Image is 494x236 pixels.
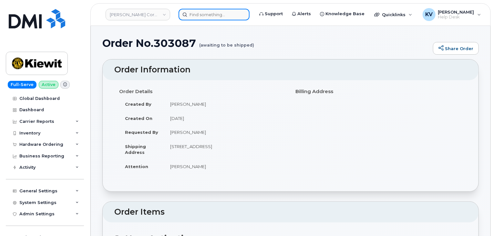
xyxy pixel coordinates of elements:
strong: Attention [125,164,148,169]
h2: Order Information [114,65,467,74]
td: [STREET_ADDRESS] [164,139,286,159]
td: [PERSON_NAME] [164,97,286,111]
strong: Requested By [125,130,158,135]
td: [PERSON_NAME] [164,159,286,174]
small: (awaiting to be shipped) [199,38,254,48]
h4: Billing Address [295,89,462,94]
td: [DATE] [164,111,286,125]
strong: Shipping Address [125,144,146,155]
h1: Order No.303087 [102,38,430,49]
h4: Order Details [119,89,286,94]
strong: Created By [125,102,151,107]
strong: Created On [125,116,152,121]
iframe: Messenger Launcher [466,208,489,231]
h2: Order Items [114,208,467,217]
td: [PERSON_NAME] [164,125,286,139]
a: Share Order [433,42,479,55]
